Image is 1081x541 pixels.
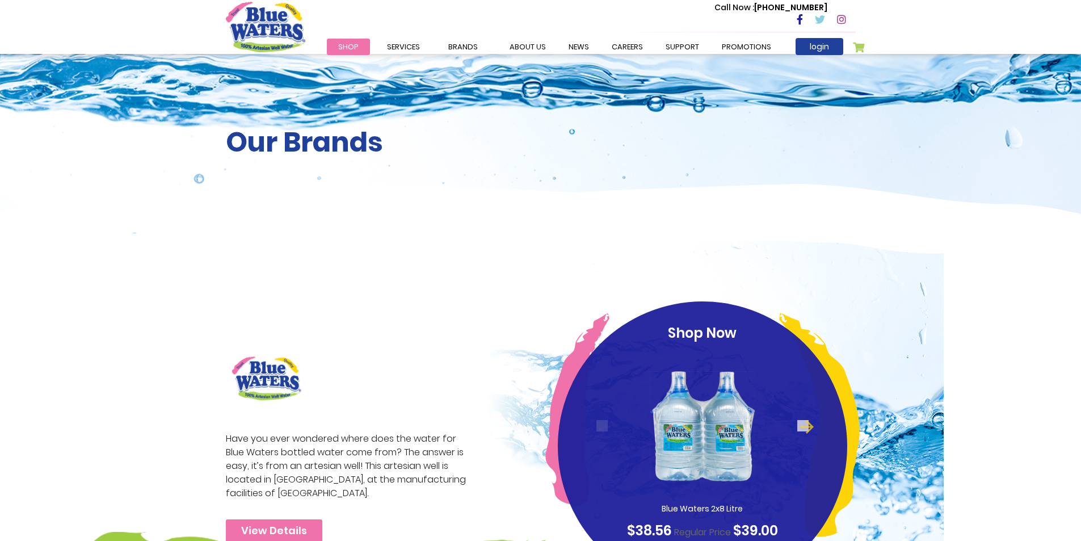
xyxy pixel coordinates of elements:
[710,39,783,55] a: Promotions
[226,350,307,406] img: brand logo
[498,39,557,55] a: about us
[627,521,672,540] span: $38.56
[714,2,827,14] p: [PHONE_NUMBER]
[448,41,478,52] span: Brands
[654,39,710,55] a: support
[733,521,778,540] span: $39.00
[579,323,826,343] p: Shop Now
[600,39,654,55] a: careers
[579,349,826,541] a: Blue Waters 2x8 Litre $38.56 Regular Price $39.00
[545,313,609,505] img: pink-curve.png
[387,41,420,52] span: Services
[796,38,843,55] a: login
[797,420,809,431] button: Next
[714,2,754,13] span: Call Now :
[632,503,773,515] p: Blue Waters 2x8 Litre
[226,2,305,52] a: store logo
[647,349,758,503] img: Blue_Waters_2x8_Litre_1_1.png
[226,126,856,159] h2: Our Brands
[338,41,359,52] span: Shop
[779,313,860,537] img: yellow-curve.png
[596,420,608,431] button: Previous
[674,526,731,539] span: Regular Price
[226,432,472,500] p: Have you ever wondered where does the water for Blue Waters bottled water come from? The answer i...
[557,39,600,55] a: News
